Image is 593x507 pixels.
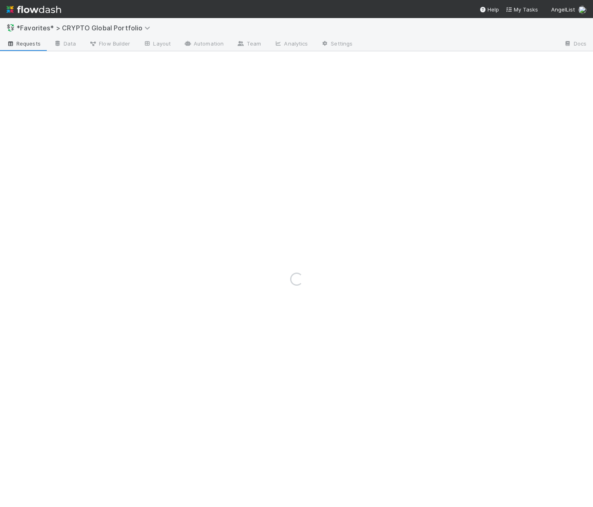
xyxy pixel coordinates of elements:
[47,38,82,51] a: Data
[7,24,15,31] span: 💱
[137,38,177,51] a: Layout
[551,6,575,13] span: AngelList
[230,38,268,51] a: Team
[506,6,538,13] span: My Tasks
[479,5,499,14] div: Help
[578,6,586,14] img: avatar_5bf5c33b-3139-4939-a495-cbf9fc6ebf7e.png
[16,24,154,32] span: *Favorites* > CRYPTO Global Portfolio
[7,39,41,48] span: Requests
[177,38,230,51] a: Automation
[268,38,314,51] a: Analytics
[314,38,359,51] a: Settings
[89,39,130,48] span: Flow Builder
[7,2,61,16] img: logo-inverted-e16ddd16eac7371096b0.svg
[557,38,593,51] a: Docs
[82,38,137,51] a: Flow Builder
[506,5,538,14] a: My Tasks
